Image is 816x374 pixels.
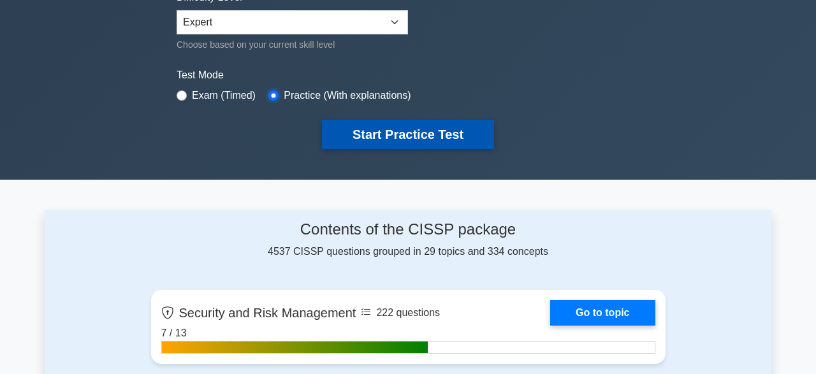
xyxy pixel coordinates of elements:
[550,300,655,326] a: Go to topic
[192,88,256,103] label: Exam (Timed)
[284,88,411,103] label: Practice (With explanations)
[177,37,408,52] div: Choose based on your current skill level
[151,220,666,239] h4: Contents of the CISSP package
[177,68,639,83] label: Test Mode
[322,120,494,149] button: Start Practice Test
[151,220,666,259] div: 4537 CISSP questions grouped in 29 topics and 334 concepts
